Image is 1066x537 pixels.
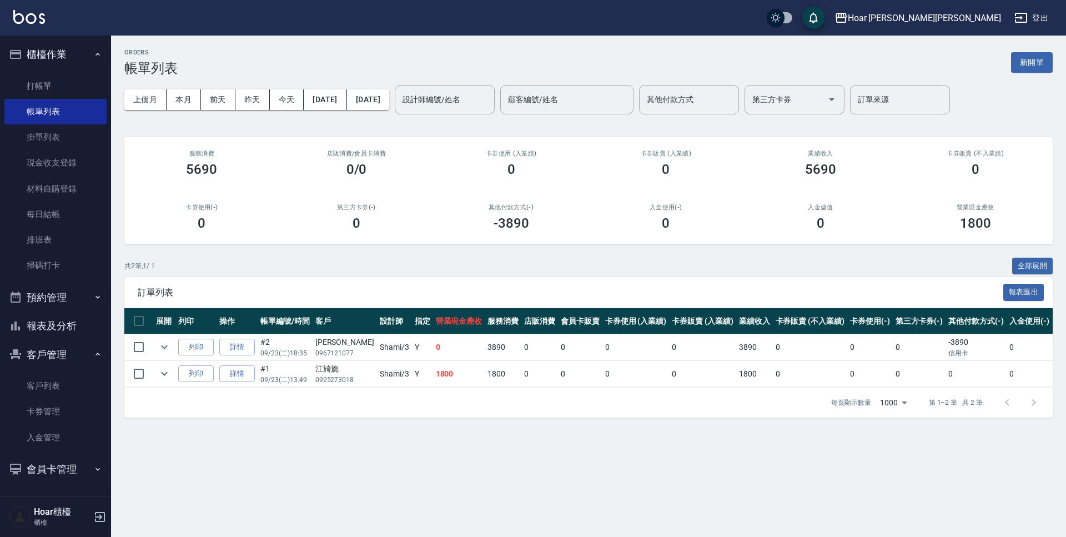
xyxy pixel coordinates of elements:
h3: 0 [817,215,824,231]
a: 打帳單 [4,73,107,99]
th: 卡券使用(-) [847,308,893,334]
p: 0925273018 [315,375,374,385]
h3: 5690 [805,162,836,177]
td: -3890 [946,334,1007,360]
th: 客戶 [313,308,377,334]
th: 其他付款方式(-) [946,308,1007,334]
p: 0967121077 [315,348,374,358]
button: 上個月 [124,89,167,110]
td: Shami /3 [377,334,412,360]
p: 共 2 筆, 1 / 1 [124,261,155,271]
td: Y [412,361,433,387]
a: 帳單列表 [4,99,107,124]
a: 卡券管理 [4,399,107,424]
th: 服務消費 [485,308,521,334]
th: 展開 [153,308,175,334]
h2: 卡券販賣 (不入業績) [911,150,1039,157]
p: 每頁顯示數量 [831,398,871,408]
h3: 帳單列表 [124,61,178,76]
div: [PERSON_NAME] [315,337,374,348]
td: 0 [433,334,485,360]
h3: 0 [198,215,205,231]
td: 0 [602,334,670,360]
button: 報表及分析 [4,312,107,340]
button: expand row [156,339,173,355]
td: 1800 [736,361,773,387]
div: Hoar [PERSON_NAME][PERSON_NAME] [848,11,1001,25]
h2: 店販消費 /會員卡消費 [293,150,421,157]
p: 09/23 (二) 13:49 [260,375,310,385]
a: 材料自購登錄 [4,176,107,202]
button: Hoar [PERSON_NAME][PERSON_NAME] [830,7,1005,29]
td: 0 [847,334,893,360]
th: 帳單編號/時間 [258,308,313,334]
th: 第三方卡券(-) [893,308,946,334]
h2: 入金使用(-) [602,204,730,211]
h2: 第三方卡券(-) [293,204,421,211]
th: 指定 [412,308,433,334]
td: 0 [773,334,847,360]
a: 報表匯出 [1003,287,1044,297]
a: 掃碼打卡 [4,253,107,278]
a: 排班表 [4,227,107,253]
td: Shami /3 [377,361,412,387]
button: 本月 [167,89,201,110]
td: 0 [669,334,736,360]
td: 3890 [736,334,773,360]
a: 詳情 [219,365,255,383]
h2: 業績收入 [757,150,885,157]
p: 櫃檯 [34,518,90,528]
img: Person [9,506,31,528]
button: 登出 [1010,8,1053,28]
td: 0 [946,361,1007,387]
td: 0 [847,361,893,387]
th: 會員卡販賣 [558,308,602,334]
button: 今天 [270,89,304,110]
th: 卡券販賣 (入業績) [669,308,736,334]
td: 0 [1007,334,1052,360]
button: 全部展開 [1012,258,1053,275]
th: 卡券販賣 (不入業績) [773,308,847,334]
th: 店販消費 [521,308,558,334]
th: 卡券使用 (入業績) [602,308,670,334]
a: 詳情 [219,339,255,356]
button: 列印 [178,339,214,356]
img: Logo [13,10,45,24]
th: 操作 [217,308,258,334]
h2: 入金儲值 [757,204,885,211]
h2: 卡券販賣 (入業績) [602,150,730,157]
h2: ORDERS [124,49,178,56]
h3: 5690 [186,162,217,177]
a: 現金收支登錄 [4,150,107,175]
button: [DATE] [347,89,389,110]
h3: 0 [507,162,515,177]
td: 1800 [485,361,521,387]
button: 報表匯出 [1003,284,1044,301]
th: 列印 [175,308,217,334]
button: 會員卡管理 [4,455,107,484]
a: 掛單列表 [4,124,107,150]
td: 0 [558,334,602,360]
button: 新開單 [1011,52,1053,73]
td: 1800 [433,361,485,387]
h3: 0 [353,215,360,231]
p: 第 1–2 筆 共 2 筆 [929,398,983,408]
td: #2 [258,334,313,360]
p: 09/23 (二) 18:35 [260,348,310,358]
h5: Hoar櫃檯 [34,506,90,518]
td: 0 [521,361,558,387]
p: 信用卡 [948,348,1004,358]
div: 江旑旎 [315,363,374,375]
h2: 營業現金應收 [911,204,1039,211]
button: save [802,7,824,29]
h2: 卡券使用 (入業績) [447,150,575,157]
h3: 0/0 [346,162,367,177]
button: 列印 [178,365,214,383]
button: 預約管理 [4,283,107,312]
th: 業績收入 [736,308,773,334]
button: [DATE] [304,89,346,110]
td: 0 [893,334,946,360]
th: 營業現金應收 [433,308,485,334]
td: #1 [258,361,313,387]
td: 0 [669,361,736,387]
